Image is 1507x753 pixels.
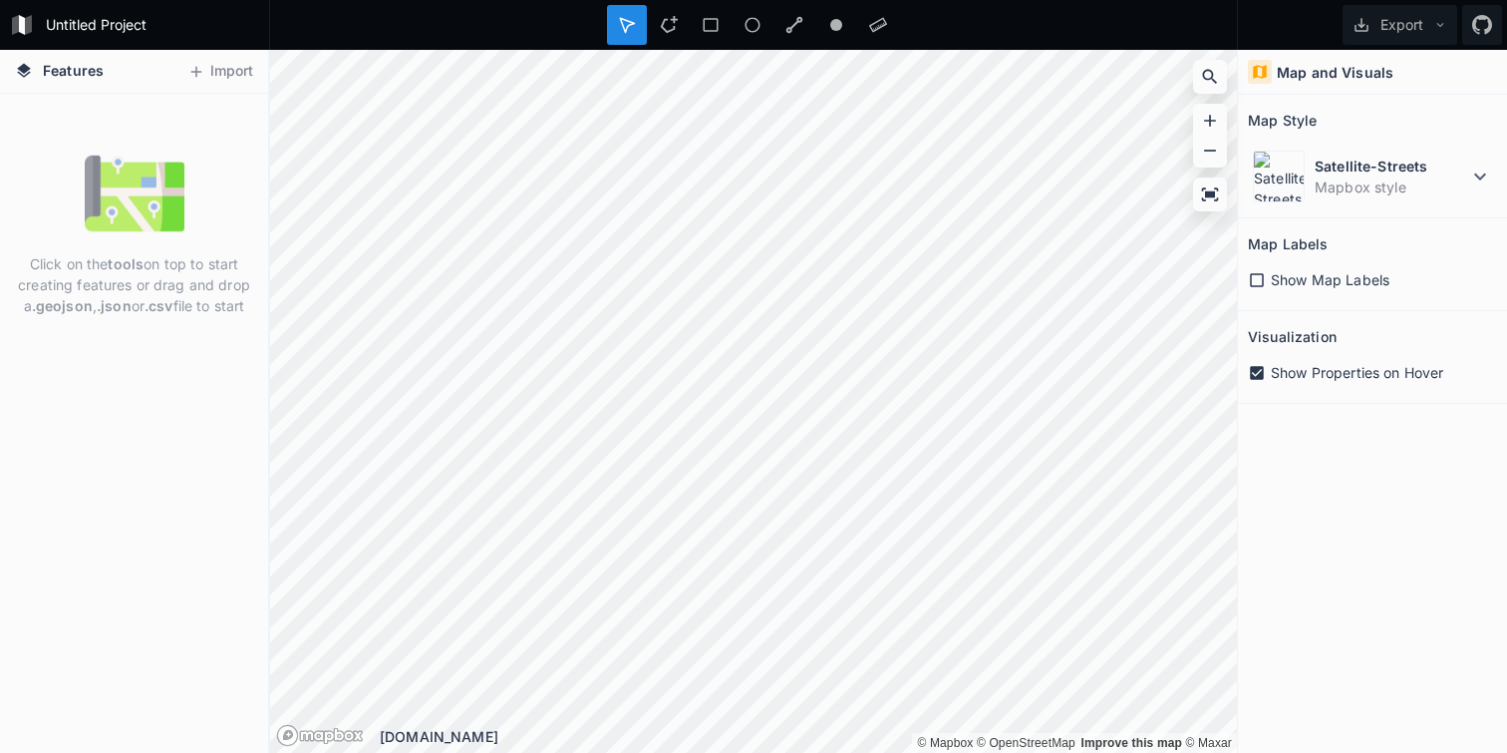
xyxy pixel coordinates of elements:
[1271,269,1389,290] span: Show Map Labels
[85,144,184,243] img: empty
[1315,177,1468,197] dd: Mapbox style
[177,56,263,88] button: Import
[1248,228,1328,259] h2: Map Labels
[1315,156,1468,177] dt: Satellite-Streets
[1248,321,1337,352] h2: Visualization
[1343,5,1457,45] button: Export
[380,726,1237,747] div: [DOMAIN_NAME]
[108,255,144,272] strong: tools
[276,724,364,747] a: Mapbox logo
[977,736,1075,750] a: OpenStreetMap
[1186,736,1233,750] a: Maxar
[917,736,973,750] a: Mapbox
[97,297,132,314] strong: .json
[1248,105,1317,136] h2: Map Style
[43,60,104,81] span: Features
[1277,62,1393,83] h4: Map and Visuals
[32,297,93,314] strong: .geojson
[1253,151,1305,202] img: Satellite-Streets
[15,253,253,316] p: Click on the on top to start creating features or drag and drop a , or file to start
[1080,736,1182,750] a: Map feedback
[145,297,173,314] strong: .csv
[1271,362,1443,383] span: Show Properties on Hover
